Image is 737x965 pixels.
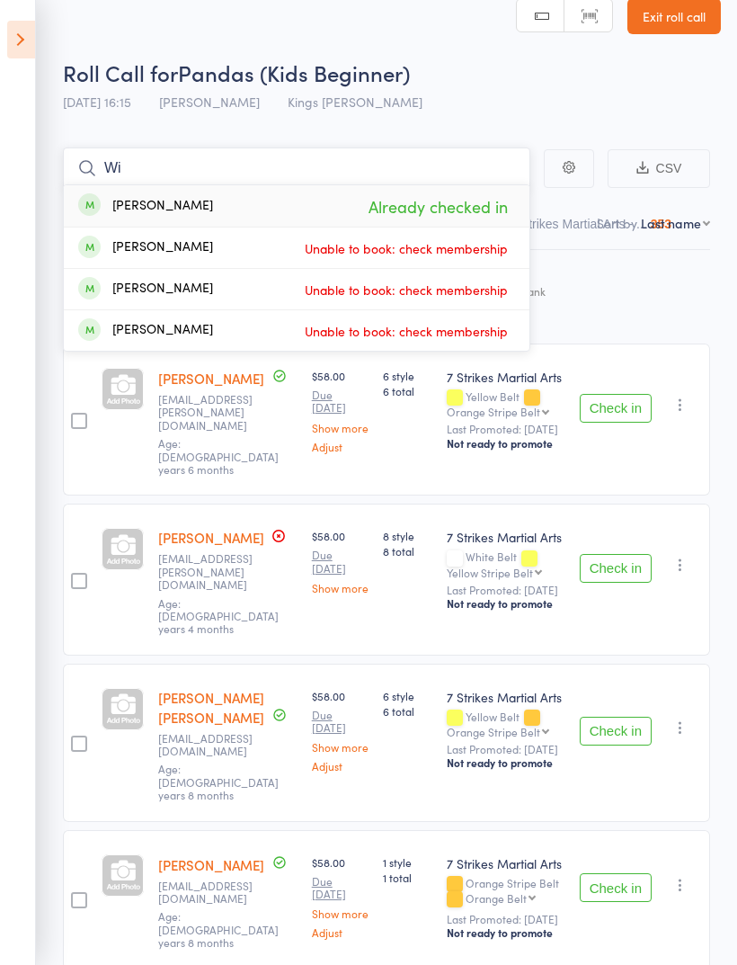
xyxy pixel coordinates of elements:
div: Yellow Belt [447,710,565,737]
span: 6 style [383,368,432,383]
a: [PERSON_NAME] [PERSON_NAME] [158,688,264,727]
div: Not ready to promote [447,436,565,451]
span: 6 style [383,688,432,703]
div: [PERSON_NAME] [78,196,213,217]
div: Orange Stripe Belt [447,877,565,907]
small: Last Promoted: [DATE] [447,743,565,755]
a: [PERSON_NAME] [158,855,264,874]
span: [PERSON_NAME] [159,93,260,111]
div: $58.00 [312,528,368,594]
div: Last name [641,214,701,232]
a: Show more [312,741,368,753]
div: Not ready to promote [447,925,565,940]
div: Orange Belt [466,892,527,904]
div: Not ready to promote [447,755,565,770]
input: Search by name [63,147,530,189]
span: Roll Call for [63,58,178,87]
div: $58.00 [312,854,368,939]
button: Check in [580,717,652,746]
span: Age: [DEMOGRAPHIC_DATA] years 4 months [158,595,279,637]
div: 7 Strikes Martial Arts [447,528,565,546]
label: Sort by [597,214,637,232]
span: 6 total [383,703,432,719]
div: 7 Strikes Martial Arts [447,688,565,706]
a: Adjust [312,760,368,772]
small: Last Promoted: [DATE] [447,913,565,925]
small: monikapatial@gmail.com [158,880,275,906]
small: Due [DATE] [312,875,368,901]
span: Unable to book: check membership [300,235,512,262]
small: Soli.jalali@yahoo.com [158,552,275,591]
div: Orange Stripe Belt [447,406,540,417]
span: Age: [DEMOGRAPHIC_DATA] years 6 months [158,435,279,477]
small: Due [DATE] [312,709,368,735]
div: Not ready to promote [447,596,565,611]
a: Show more [312,907,368,919]
span: 1 total [383,870,432,885]
span: 8 total [383,543,432,558]
span: Unable to book: check membership [300,276,512,303]
button: Check in [580,394,652,423]
button: Check in [580,873,652,902]
a: Show more [312,422,368,433]
span: Pandas (Kids Beginner) [178,58,410,87]
span: Age: [DEMOGRAPHIC_DATA] years 8 months [158,908,279,950]
div: $58.00 [312,368,368,452]
span: Kings [PERSON_NAME] [288,93,422,111]
a: Adjust [312,926,368,938]
span: Already checked in [364,191,512,222]
span: Unable to book: check membership [300,317,512,344]
span: [DATE] 16:15 [63,93,131,111]
div: [PERSON_NAME] [78,279,213,299]
small: Last Promoted: [DATE] [447,423,565,435]
div: $58.00 [312,688,368,773]
small: Due [DATE] [312,549,368,575]
small: Soli.jalali@yahoo.com [158,393,275,432]
button: CSV [608,149,710,188]
small: wolfeandbear@outlook.com [158,732,275,758]
span: 1 style [383,854,432,870]
div: 7 Strikes Martial Arts [447,368,565,386]
a: [PERSON_NAME] [158,369,264,388]
span: 6 total [383,383,432,398]
a: [PERSON_NAME] [158,528,264,547]
div: White Belt [447,550,565,577]
div: [PERSON_NAME] [78,320,213,341]
div: Yellow Belt [447,390,565,417]
div: Yellow Stripe Belt [447,567,533,578]
small: Last Promoted: [DATE] [447,584,565,596]
a: Show more [312,582,368,594]
a: Adjust [312,441,368,452]
span: Age: [DEMOGRAPHIC_DATA] years 8 months [158,761,279,802]
div: [PERSON_NAME] [78,237,213,258]
div: Orange Stripe Belt [447,726,540,737]
button: Check in [580,554,652,583]
span: 8 style [383,528,432,543]
small: Due [DATE] [312,389,368,415]
div: 7 Strikes Martial Arts [447,854,565,872]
